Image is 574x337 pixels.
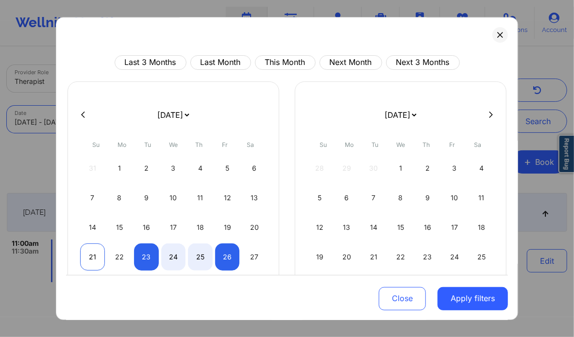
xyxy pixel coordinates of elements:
[449,141,455,148] abbr: Friday
[161,214,186,241] div: Wed Sep 17 2025
[361,184,386,211] div: Tue Oct 07 2025
[107,273,132,300] div: Mon Sep 29 2025
[134,214,159,241] div: Tue Sep 16 2025
[415,243,440,271] div: Thu Oct 23 2025
[335,273,359,300] div: Mon Oct 27 2025
[188,243,213,271] div: Thu Sep 25 2025
[242,243,267,271] div: Sat Sep 27 2025
[388,273,413,300] div: Wed Oct 29 2025
[379,287,426,310] button: Close
[335,243,359,271] div: Mon Oct 20 2025
[415,155,440,182] div: Thu Oct 02 2025
[242,155,267,182] div: Sat Sep 06 2025
[415,184,440,211] div: Thu Oct 09 2025
[469,243,494,271] div: Sat Oct 25 2025
[388,243,413,271] div: Wed Oct 22 2025
[438,287,508,310] button: Apply filters
[188,184,213,211] div: Thu Sep 11 2025
[442,214,467,241] div: Fri Oct 17 2025
[169,141,178,148] abbr: Wednesday
[442,155,467,182] div: Fri Oct 03 2025
[215,184,240,211] div: Fri Sep 12 2025
[215,243,240,271] div: Fri Sep 26 2025
[371,141,378,148] abbr: Tuesday
[93,141,100,148] abbr: Sunday
[188,214,213,241] div: Thu Sep 18 2025
[469,214,494,241] div: Sat Oct 18 2025
[415,273,440,300] div: Thu Oct 30 2025
[388,155,413,182] div: Wed Oct 01 2025
[190,55,251,70] button: Last Month
[118,141,126,148] abbr: Monday
[107,214,132,241] div: Mon Sep 15 2025
[215,155,240,182] div: Fri Sep 05 2025
[320,55,382,70] button: Next Month
[80,243,105,271] div: Sun Sep 21 2025
[134,243,159,271] div: Tue Sep 23 2025
[442,243,467,271] div: Fri Oct 24 2025
[442,184,467,211] div: Fri Oct 10 2025
[247,141,254,148] abbr: Saturday
[80,184,105,211] div: Sun Sep 07 2025
[161,155,186,182] div: Wed Sep 03 2025
[107,243,132,271] div: Mon Sep 22 2025
[307,243,332,271] div: Sun Oct 19 2025
[134,155,159,182] div: Tue Sep 02 2025
[307,273,332,300] div: Sun Oct 26 2025
[335,184,359,211] div: Mon Oct 06 2025
[242,184,267,211] div: Sat Sep 13 2025
[107,155,132,182] div: Mon Sep 01 2025
[144,141,151,148] abbr: Tuesday
[115,55,186,70] button: Last 3 Months
[134,273,159,300] div: Tue Sep 30 2025
[307,214,332,241] div: Sun Oct 12 2025
[442,273,467,300] div: Fri Oct 31 2025
[134,184,159,211] div: Tue Sep 09 2025
[469,184,494,211] div: Sat Oct 11 2025
[107,184,132,211] div: Mon Sep 08 2025
[474,141,482,148] abbr: Saturday
[415,214,440,241] div: Thu Oct 16 2025
[388,184,413,211] div: Wed Oct 08 2025
[161,184,186,211] div: Wed Sep 10 2025
[320,141,327,148] abbr: Sunday
[222,141,228,148] abbr: Friday
[161,243,186,271] div: Wed Sep 24 2025
[242,214,267,241] div: Sat Sep 20 2025
[388,214,413,241] div: Wed Oct 15 2025
[345,141,354,148] abbr: Monday
[255,55,316,70] button: This Month
[307,184,332,211] div: Sun Oct 05 2025
[80,273,105,300] div: Sun Sep 28 2025
[396,141,405,148] abbr: Wednesday
[196,141,203,148] abbr: Thursday
[423,141,430,148] abbr: Thursday
[361,273,386,300] div: Tue Oct 28 2025
[361,214,386,241] div: Tue Oct 14 2025
[335,214,359,241] div: Mon Oct 13 2025
[386,55,460,70] button: Next 3 Months
[80,214,105,241] div: Sun Sep 14 2025
[215,214,240,241] div: Fri Sep 19 2025
[188,155,213,182] div: Thu Sep 04 2025
[361,243,386,271] div: Tue Oct 21 2025
[469,155,494,182] div: Sat Oct 04 2025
